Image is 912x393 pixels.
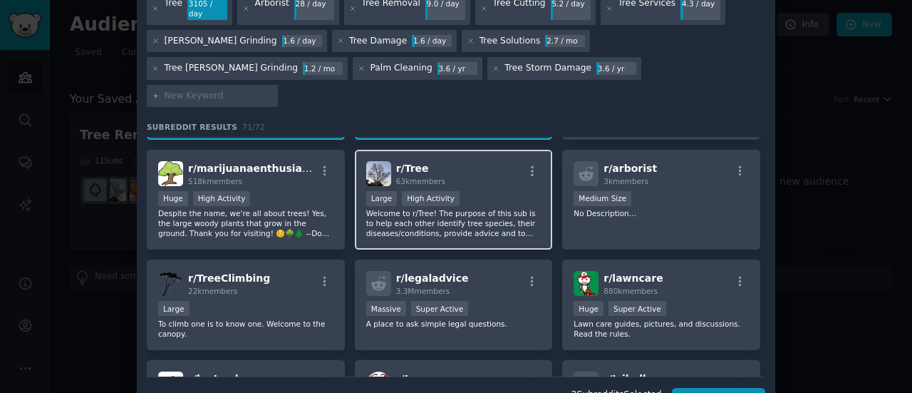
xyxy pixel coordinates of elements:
img: Tree [366,161,391,186]
img: TreeClimbing [158,271,183,296]
span: 63k members [396,177,445,185]
img: lawncare [574,271,598,296]
span: 880k members [603,287,658,295]
span: r/ tribalhero [603,373,668,384]
div: Tree Solutions [480,35,541,48]
span: Subreddit Results [147,122,237,132]
div: Huge [574,301,603,316]
img: marijuanaenthusiasts [158,161,183,186]
p: To climb one is to know one. Welcome to the canopy. [158,319,333,339]
p: Lawn care guides, pictures, and discussions. Read the rules. [574,319,749,339]
span: r/ lawncare [603,272,663,284]
div: Large [366,191,398,206]
div: Large [158,301,190,316]
div: Super Active [411,301,469,316]
div: [PERSON_NAME] Grinding [165,35,277,48]
div: Tree Storm Damage [504,62,591,75]
p: No Description... [574,208,749,218]
div: Tree Damage [349,35,407,48]
div: 1.2 / mo [303,62,343,75]
p: Welcome to r/Tree! The purpose of this sub is to help each other identify tree species, their dis... [366,208,541,238]
p: A place to ask simple legal questions. [366,319,541,329]
div: 3.6 / yr [596,62,636,75]
div: Massive [366,301,406,316]
div: 3.6 / yr [437,62,477,75]
div: Tree [PERSON_NAME] Grinding [165,62,298,75]
span: r/ legaladvice [396,272,469,284]
div: Medium Size [574,191,631,206]
span: r/ trees [396,373,434,384]
span: 22k members [188,287,237,295]
div: High Activity [402,191,460,206]
div: High Activity [193,191,251,206]
div: 2.7 / mo [545,35,585,48]
span: 71 / 72 [242,123,265,131]
span: 518k members [188,177,242,185]
span: r/ TreeClimbing [188,272,270,284]
div: Palm Cleaning [370,62,432,75]
span: 3k members [603,177,648,185]
span: r/ marijuanaenthusiasts [188,163,318,174]
div: 1.6 / day [412,35,452,48]
span: r/ Tree [396,163,429,174]
span: r/ arborist [603,163,657,174]
div: Super Active [608,301,666,316]
p: Despite the name, we're all about trees! Yes, the large woody plants that grow in the ground. Tha... [158,208,333,238]
div: 1.6 / day [282,35,322,48]
input: New Keyword [165,90,273,103]
span: 3.3M members [396,287,450,295]
span: r/ leetcode [188,373,245,384]
div: Huge [158,191,188,206]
